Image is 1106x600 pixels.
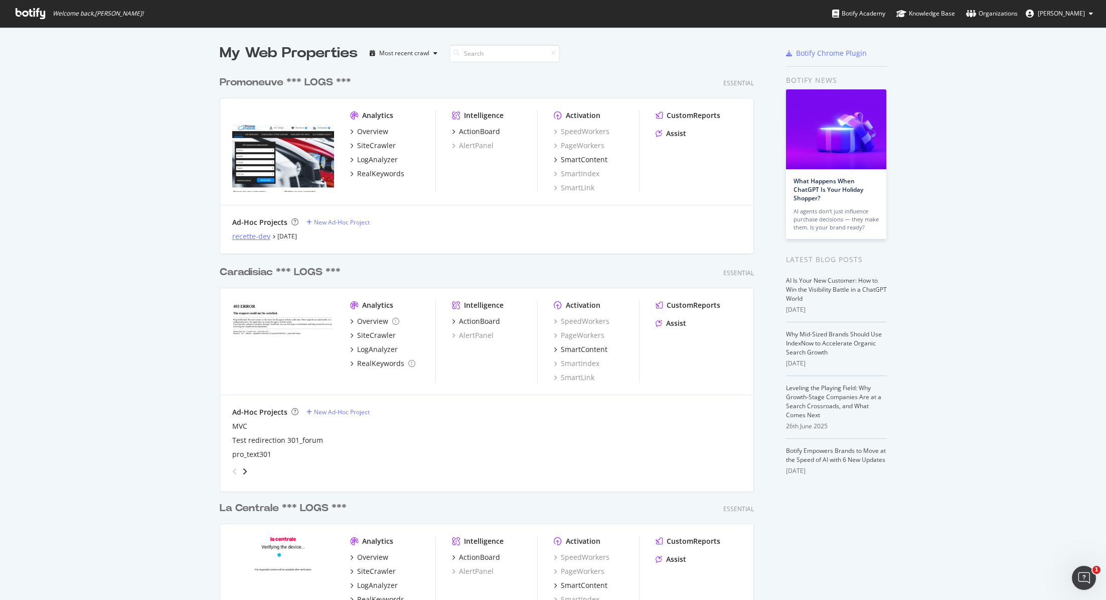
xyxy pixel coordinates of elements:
[554,127,609,137] a: SpeedWorkers
[566,300,600,310] div: Activation
[786,254,887,265] div: Latest Blog Posts
[554,169,599,179] a: SmartIndex
[896,9,955,19] div: Knowledge Base
[357,169,404,179] div: RealKeywords
[232,300,334,382] img: caradisiac.com
[366,45,441,61] button: Most recent crawl
[554,580,607,590] a: SmartContent
[350,358,415,369] a: RealKeywords
[452,316,500,326] a: ActionBoard
[966,9,1018,19] div: Organizations
[554,344,607,354] a: SmartContent
[232,449,271,459] a: pro_text301
[314,408,370,416] div: New Ad-Hoc Project
[232,421,247,431] div: MVC
[1018,6,1101,22] button: [PERSON_NAME]
[723,79,754,87] div: Essential
[554,566,604,576] a: PageWorkers
[786,330,882,356] a: Why Mid-Sized Brands Should Use IndexNow to Accelerate Organic Search Growth
[554,330,604,340] div: PageWorkers
[554,155,607,165] a: SmartContent
[362,110,393,121] div: Analytics
[357,552,388,562] div: Overview
[362,300,393,310] div: Analytics
[350,127,388,137] a: Overview
[561,580,607,590] div: SmartContent
[241,466,248,476] div: angle-right
[350,316,399,326] a: Overview
[723,505,754,513] div: Essential
[459,127,500,137] div: ActionBoard
[786,75,887,86] div: Botify news
[656,110,720,121] a: CustomReports
[232,231,270,242] a: recette-dev
[554,373,594,383] div: SmartLink
[723,269,754,277] div: Essential
[554,316,609,326] div: SpeedWorkers
[449,45,560,62] input: Search
[554,183,594,193] a: SmartLink
[1072,566,1096,590] iframe: Intercom live chat
[786,422,887,431] div: 26th June 2025
[379,50,429,56] div: Most recent crawl
[232,407,287,417] div: Ad-Hoc Projects
[277,232,297,241] a: [DATE]
[232,110,334,192] img: promoneuve.fr
[656,129,686,139] a: Assist
[786,48,867,58] a: Botify Chrome Plugin
[786,466,887,475] div: [DATE]
[350,580,398,590] a: LogAnalyzer
[561,155,607,165] div: SmartContent
[350,155,398,165] a: LogAnalyzer
[357,141,396,151] div: SiteCrawler
[306,408,370,416] a: New Ad-Hoc Project
[357,358,404,369] div: RealKeywords
[362,536,393,546] div: Analytics
[232,217,287,227] div: Ad-Hoc Projects
[306,218,370,226] a: New Ad-Hoc Project
[459,316,500,326] div: ActionBoard
[232,435,323,445] a: Test redirection 301_forum
[452,330,494,340] a: AlertPanel
[796,48,867,58] div: Botify Chrome Plugin
[666,554,686,564] div: Assist
[459,552,500,562] div: ActionBoard
[464,110,504,121] div: Intelligence
[832,9,885,19] div: Botify Academy
[554,358,599,369] div: SmartIndex
[794,177,863,202] a: What Happens When ChatGPT Is Your Holiday Shopper?
[666,318,686,328] div: Assist
[666,129,686,139] div: Assist
[786,89,886,169] img: What Happens When ChatGPT Is Your Holiday Shopper?
[554,141,604,151] a: PageWorkers
[350,330,396,340] a: SiteCrawler
[464,536,504,546] div: Intelligence
[566,110,600,121] div: Activation
[667,110,720,121] div: CustomReports
[53,10,143,18] span: Welcome back, [PERSON_NAME] !
[656,300,720,310] a: CustomReports
[554,552,609,562] div: SpeedWorkers
[357,155,398,165] div: LogAnalyzer
[786,446,886,464] a: Botify Empowers Brands to Move at the Speed of AI with 6 New Updates
[220,43,358,63] div: My Web Properties
[452,141,494,151] a: AlertPanel
[314,218,370,226] div: New Ad-Hoc Project
[357,316,388,326] div: Overview
[452,566,494,576] a: AlertPanel
[357,330,396,340] div: SiteCrawler
[1038,9,1085,18] span: NASSAR Léa
[350,552,388,562] a: Overview
[350,169,404,179] a: RealKeywords
[667,300,720,310] div: CustomReports
[350,566,396,576] a: SiteCrawler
